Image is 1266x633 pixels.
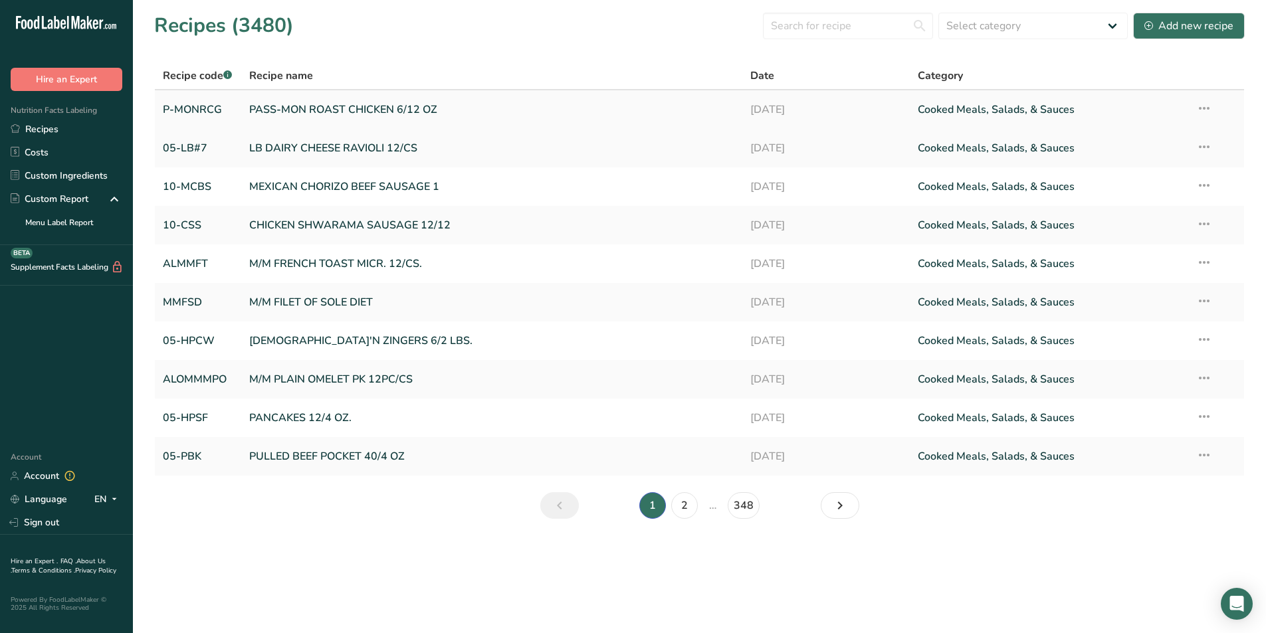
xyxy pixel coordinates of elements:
div: Open Intercom Messenger [1221,588,1253,620]
a: M/M PLAIN OMELET PK 12PC/CS [249,365,735,393]
a: About Us . [11,557,106,575]
a: [DATE] [750,250,902,278]
a: CHICKEN SHWARAMA SAUSAGE 12/12 [249,211,735,239]
a: Privacy Policy [75,566,116,575]
a: Cooked Meals, Salads, & Sauces [918,404,1180,432]
a: 05-LB#7 [163,134,233,162]
a: Hire an Expert . [11,557,58,566]
a: 10-CSS [163,211,233,239]
a: [DATE] [750,442,902,470]
a: Cooked Meals, Salads, & Sauces [918,327,1180,355]
a: Previous page [540,492,579,519]
a: Terms & Conditions . [11,566,75,575]
a: Cooked Meals, Salads, & Sauces [918,173,1180,201]
span: Recipe name [249,68,313,84]
a: MEXICAN CHORIZO BEEF SAUSAGE 1 [249,173,735,201]
a: Language [11,488,67,511]
a: M/M FILET OF SOLE DIET [249,288,735,316]
h1: Recipes (3480) [154,11,294,41]
a: ALOMMMPO [163,365,233,393]
a: Page 2. [671,492,698,519]
a: 05-HPSF [163,404,233,432]
a: [DATE] [750,288,902,316]
a: Cooked Meals, Salads, & Sauces [918,250,1180,278]
a: Cooked Meals, Salads, & Sauces [918,211,1180,239]
a: 10-MCBS [163,173,233,201]
a: [DATE] [750,211,902,239]
a: [DATE] [750,134,902,162]
a: Cooked Meals, Salads, & Sauces [918,134,1180,162]
span: Category [918,68,963,84]
a: Cooked Meals, Salads, & Sauces [918,365,1180,393]
div: EN [94,492,122,507]
button: Hire an Expert [11,68,122,91]
a: MMFSD [163,288,233,316]
a: 05-PBK [163,442,233,470]
span: Date [750,68,774,84]
a: [DATE] [750,96,902,124]
span: Recipe code [163,68,232,83]
a: FAQ . [60,557,76,566]
a: [DEMOGRAPHIC_DATA]'N ZINGERS 6/2 LBS. [249,327,735,355]
a: PANCAKES 12/4 OZ. [249,404,735,432]
button: Add new recipe [1133,13,1245,39]
a: LB DAIRY CHEESE RAVIOLI 12/CS [249,134,735,162]
a: Cooked Meals, Salads, & Sauces [918,442,1180,470]
div: BETA [11,248,33,258]
a: PULLED BEEF POCKET 40/4 OZ [249,442,735,470]
a: [DATE] [750,404,902,432]
div: Powered By FoodLabelMaker © 2025 All Rights Reserved [11,596,122,612]
a: Next page [821,492,859,519]
a: Page 348. [728,492,760,519]
div: Add new recipe [1144,18,1233,34]
a: P-MONRCG [163,96,233,124]
a: M/M FRENCH TOAST MICR. 12/CS. [249,250,735,278]
a: [DATE] [750,365,902,393]
a: [DATE] [750,173,902,201]
a: Cooked Meals, Salads, & Sauces [918,96,1180,124]
a: 05-HPCW [163,327,233,355]
a: [DATE] [750,327,902,355]
div: Custom Report [11,192,88,206]
a: Cooked Meals, Salads, & Sauces [918,288,1180,316]
a: ALMMFT [163,250,233,278]
a: PASS-MON ROAST CHICKEN 6/12 OZ [249,96,735,124]
input: Search for recipe [763,13,933,39]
